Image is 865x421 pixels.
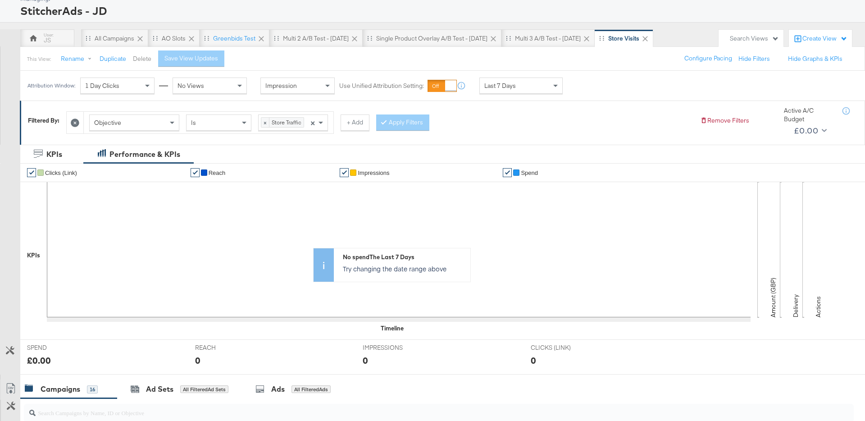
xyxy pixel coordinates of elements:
[36,400,778,418] input: Search Campaigns by Name, ID or Objective
[195,343,263,352] span: REACH
[506,36,511,41] div: Drag to reorder tab
[209,169,226,176] span: Reach
[531,343,598,352] span: CLICKS (LINK)
[204,36,209,41] div: Drag to reorder tab
[599,36,604,41] div: Drag to reorder tab
[310,118,315,126] span: ×
[367,36,372,41] div: Drag to reorder tab
[271,384,285,394] div: Ads
[358,169,389,176] span: Impressions
[180,385,228,394] div: All Filtered Ad Sets
[191,168,200,177] a: ✔
[27,168,36,177] a: ✔
[20,3,854,18] div: StitcherAds - JD
[44,36,51,45] div: JS
[94,119,121,127] span: Objective
[363,354,368,367] div: 0
[87,385,98,394] div: 16
[788,55,842,63] button: Hide Graphs & KPIs
[28,116,59,125] div: Filtered By:
[46,149,62,160] div: KPIs
[521,169,538,176] span: Spend
[265,82,297,90] span: Impression
[802,34,847,43] div: Create View
[784,106,833,123] div: Active A/C Budget
[376,34,487,43] div: Single product overlay A/B test - [DATE]
[608,34,639,43] div: store Visits
[738,55,770,63] button: Hide Filters
[55,51,101,67] button: Rename
[309,115,316,130] span: Clear all
[195,354,200,367] div: 0
[283,34,349,43] div: Multi 2 A/B test - [DATE]
[678,50,738,67] button: Configure Pacing
[109,149,180,160] div: Performance & KPIs
[41,384,80,394] div: Campaigns
[341,114,369,131] button: + Add
[95,34,134,43] div: All Campaigns
[153,36,158,41] div: Drag to reorder tab
[162,34,186,43] div: AO Slots
[730,34,779,43] div: Search Views
[27,354,51,367] div: £0.00
[146,384,173,394] div: Ad Sets
[503,168,512,177] a: ✔
[790,124,829,138] button: £0.00
[191,119,196,127] span: Is
[340,168,349,177] a: ✔
[794,124,818,137] div: £0.00
[291,385,331,394] div: All Filtered Ads
[85,82,119,90] span: 1 Day Clicks
[213,34,255,43] div: Greenbids Test
[363,343,430,352] span: IMPRESSIONS
[484,82,516,90] span: Last 7 Days
[343,253,466,261] div: No spend The Last 7 Days
[86,36,91,41] div: Drag to reorder tab
[27,55,51,63] div: This View:
[269,118,304,127] span: Store Traffic
[531,354,536,367] div: 0
[27,343,95,352] span: SPEND
[261,118,269,127] span: ×
[339,82,424,90] label: Use Unified Attribution Setting:
[515,34,581,43] div: Multi 3 A/B test - [DATE]
[274,36,279,41] div: Drag to reorder tab
[27,82,76,89] div: Attribution Window:
[700,116,749,125] button: Remove Filters
[178,82,204,90] span: No Views
[100,55,126,63] button: Duplicate
[343,264,466,273] p: Try changing the date range above
[45,169,77,176] span: Clicks (Link)
[133,55,151,63] button: Delete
